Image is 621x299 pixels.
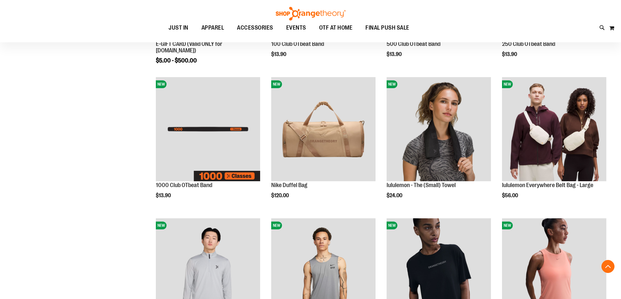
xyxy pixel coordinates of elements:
span: NEW [156,222,167,229]
span: OTF AT HOME [319,20,353,35]
a: E-GIFT CARD (Valid ONLY for [DOMAIN_NAME]) [156,41,222,54]
img: Shop Orangetheory [275,7,347,20]
span: APPAREL [201,20,224,35]
div: product [499,74,610,215]
a: 1000 Club OTbeat Band [156,182,212,188]
a: lululemon Everywhere Belt Bag - Large [502,182,593,188]
a: 250 Club OTbeat Band [502,41,555,47]
a: 500 Club OTbeat Band [387,41,440,47]
span: JUST IN [169,20,188,35]
a: Nike Duffel BagNEW [271,77,376,182]
img: Nike Duffel Bag [271,77,376,181]
a: 100 Club OTbeat Band [271,41,324,47]
img: lululemon - The (Small) Towel [387,77,491,181]
a: OTF AT HOME [313,20,359,35]
span: $5.00 - $500.00 [156,57,197,64]
img: lululemon Everywhere Belt Bag - Large [502,77,606,181]
a: EVENTS [280,20,313,35]
span: $56.00 [502,193,519,198]
span: NEW [387,80,397,88]
span: $13.90 [271,51,287,57]
button: Back To Top [601,260,614,273]
a: Nike Duffel Bag [271,182,307,188]
span: NEW [271,222,282,229]
span: $13.90 [387,51,403,57]
span: ACCESSORIES [237,20,273,35]
div: product [153,74,263,212]
a: Image of 1000 Club OTbeat BandNEW [156,77,260,182]
span: NEW [502,222,513,229]
a: lululemon - The (Small) Towel [387,182,456,188]
span: EVENTS [286,20,306,35]
div: product [383,74,494,215]
a: lululemon Everywhere Belt Bag - LargeNEW [502,77,606,182]
span: NEW [156,80,167,88]
span: FINAL PUSH SALE [365,20,409,35]
span: $13.90 [502,51,518,57]
span: $24.00 [387,193,403,198]
span: $13.90 [156,193,172,198]
span: NEW [502,80,513,88]
span: NEW [387,222,397,229]
div: product [268,74,379,215]
img: Image of 1000 Club OTbeat Band [156,77,260,181]
a: lululemon - The (Small) TowelNEW [387,77,491,182]
span: NEW [271,80,282,88]
a: FINAL PUSH SALE [359,20,416,35]
a: APPAREL [195,20,231,35]
span: $120.00 [271,193,290,198]
a: JUST IN [162,20,195,35]
a: ACCESSORIES [230,20,280,35]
